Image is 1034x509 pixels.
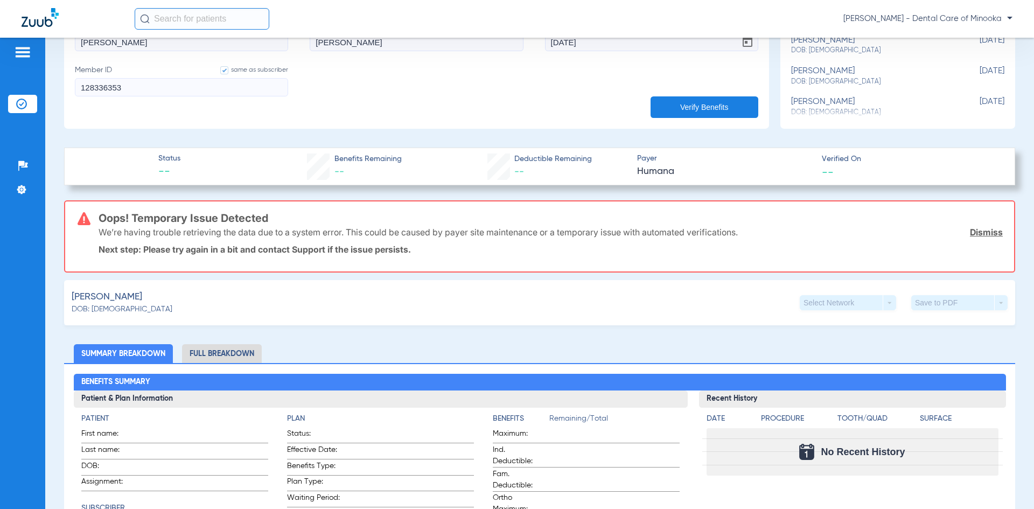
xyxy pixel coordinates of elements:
span: Effective Date: [287,444,340,459]
span: First name: [81,428,134,443]
span: Verified On [822,154,997,165]
span: [DATE] [951,66,1004,86]
span: Humana [637,165,813,178]
input: Member IDsame as subscriber [75,78,288,96]
h3: Oops! Temporary Issue Detected [99,213,1003,224]
span: Maximum: [493,428,546,443]
li: Summary Breakdown [74,344,173,363]
div: [PERSON_NAME] [791,97,951,117]
h2: Benefits Summary [74,374,1006,391]
span: Benefits Type: [287,461,340,475]
label: same as subscriber [209,65,288,75]
span: [DATE] [951,97,1004,117]
app-breakdown-title: Date [707,413,752,428]
span: -- [334,167,344,177]
img: Zuub Logo [22,8,59,27]
app-breakdown-title: Procedure [761,413,834,428]
app-breakdown-title: Benefits [493,413,549,428]
h4: Plan [287,413,474,424]
a: Dismiss [970,227,1003,238]
p: Next step: Please try again in a bit and contact Support if the issue persists. [99,244,1003,255]
h4: Date [707,413,752,424]
p: We’re having trouble retrieving the data due to a system error. This could be caused by payer sit... [99,227,738,238]
h4: Patient [81,413,268,424]
span: Payer [637,153,813,164]
span: Last name: [81,444,134,459]
span: Status [158,153,180,164]
span: Status: [287,428,340,443]
span: Assignment: [81,476,134,491]
input: Search for patients [135,8,269,30]
span: Benefits Remaining [334,154,402,165]
span: Fam. Deductible: [493,469,546,491]
label: DOB [545,19,758,51]
h4: Surface [920,413,998,424]
span: DOB: [DEMOGRAPHIC_DATA] [791,46,951,55]
img: error-icon [78,212,90,225]
h4: Tooth/Quad [837,413,916,424]
img: hamburger-icon [14,46,31,59]
app-breakdown-title: Tooth/Quad [837,413,916,428]
input: First name [75,33,288,51]
input: Last name [310,33,523,51]
span: DOB: [DEMOGRAPHIC_DATA] [791,77,951,87]
img: Calendar [799,444,814,460]
span: Waiting Period: [287,492,340,507]
li: Full Breakdown [182,344,262,363]
span: Plan Type: [287,476,340,491]
button: Verify Benefits [651,96,758,118]
span: Ind. Deductible: [493,444,546,467]
div: [PERSON_NAME] [791,66,951,86]
span: [DATE] [951,36,1004,55]
input: DOBOpen calendar [545,33,758,51]
span: -- [158,165,180,180]
span: [PERSON_NAME] - Dental Care of Minooka [843,13,1012,24]
span: [PERSON_NAME] [72,290,142,304]
span: Deductible Remaining [514,154,592,165]
span: Remaining/Total [549,413,680,428]
h4: Procedure [761,413,834,424]
app-breakdown-title: Surface [920,413,998,428]
span: DOB: [81,461,134,475]
img: Search Icon [140,14,150,24]
button: Open calendar [737,31,758,53]
h3: Patient & Plan Information [74,391,688,408]
h3: Recent History [699,391,1006,408]
span: -- [822,166,834,177]
span: -- [514,167,524,177]
h4: Benefits [493,413,549,424]
div: [PERSON_NAME] [791,36,951,55]
span: DOB: [DEMOGRAPHIC_DATA] [72,304,172,315]
label: Member ID [75,65,288,96]
span: No Recent History [821,447,905,457]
